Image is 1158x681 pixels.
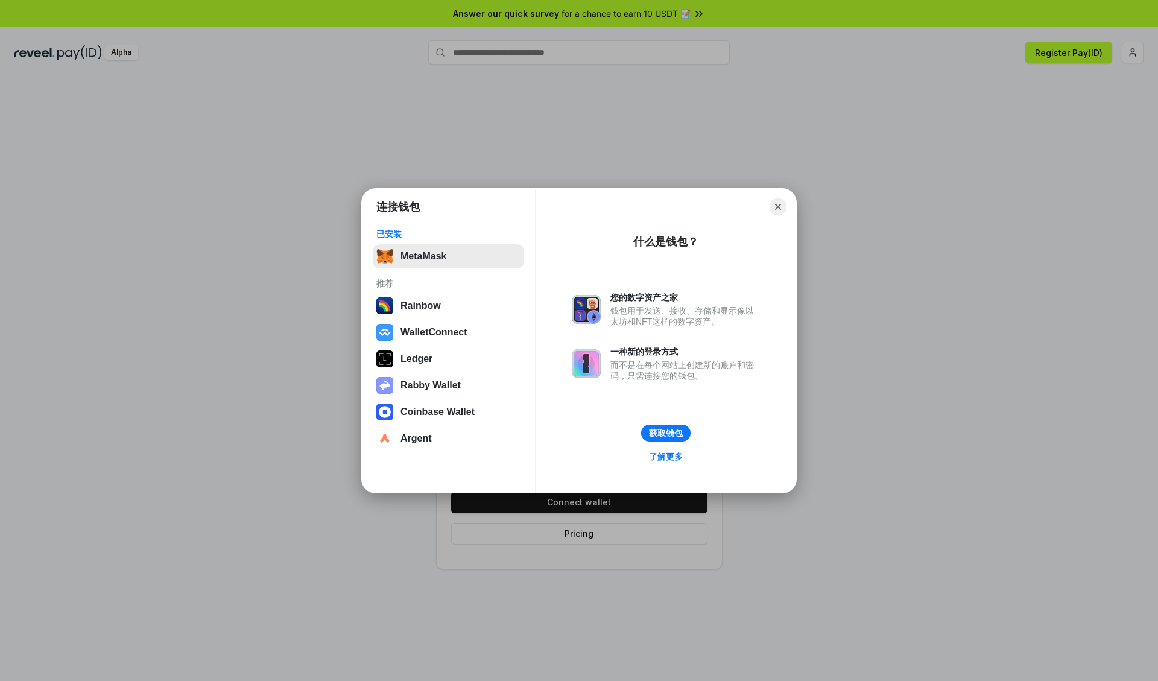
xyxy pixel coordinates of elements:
[373,244,524,268] button: MetaMask
[373,426,524,451] button: Argent
[649,451,683,462] div: 了解更多
[400,380,461,391] div: Rabby Wallet
[400,353,432,364] div: Ledger
[376,377,393,394] img: svg+xml,%3Csvg%20xmlns%3D%22http%3A%2F%2Fwww.w3.org%2F2000%2Fsvg%22%20fill%3D%22none%22%20viewBox...
[770,198,786,215] button: Close
[641,425,691,442] button: 获取钱包
[610,346,760,357] div: 一种新的登录方式
[572,349,601,378] img: svg+xml,%3Csvg%20xmlns%3D%22http%3A%2F%2Fwww.w3.org%2F2000%2Fsvg%22%20fill%3D%22none%22%20viewBox...
[400,327,467,338] div: WalletConnect
[610,305,760,327] div: 钱包用于发送、接收、存储和显示像以太坊和NFT这样的数字资产。
[376,297,393,314] img: svg+xml,%3Csvg%20width%3D%22120%22%20height%3D%22120%22%20viewBox%3D%220%200%20120%20120%22%20fil...
[376,324,393,341] img: svg+xml,%3Csvg%20width%3D%2228%22%20height%3D%2228%22%20viewBox%3D%220%200%2028%2028%22%20fill%3D...
[400,433,432,444] div: Argent
[376,278,520,289] div: 推荐
[400,300,441,311] div: Rainbow
[373,320,524,344] button: WalletConnect
[373,347,524,371] button: Ledger
[376,350,393,367] img: svg+xml,%3Csvg%20xmlns%3D%22http%3A%2F%2Fwww.w3.org%2F2000%2Fsvg%22%20width%3D%2228%22%20height%3...
[642,449,690,464] a: 了解更多
[376,200,420,214] h1: 连接钱包
[376,248,393,265] img: svg+xml,%3Csvg%20fill%3D%22none%22%20height%3D%2233%22%20viewBox%3D%220%200%2035%2033%22%20width%...
[376,229,520,239] div: 已安装
[373,373,524,398] button: Rabby Wallet
[373,294,524,318] button: Rainbow
[376,404,393,420] img: svg+xml,%3Csvg%20width%3D%2228%22%20height%3D%2228%22%20viewBox%3D%220%200%2028%2028%22%20fill%3D...
[610,292,760,303] div: 您的数字资产之家
[376,430,393,447] img: svg+xml,%3Csvg%20width%3D%2228%22%20height%3D%2228%22%20viewBox%3D%220%200%2028%2028%22%20fill%3D...
[610,360,760,381] div: 而不是在每个网站上创建新的账户和密码，只需连接您的钱包。
[649,428,683,439] div: 获取钱包
[400,251,446,262] div: MetaMask
[400,407,475,417] div: Coinbase Wallet
[572,295,601,324] img: svg+xml,%3Csvg%20xmlns%3D%22http%3A%2F%2Fwww.w3.org%2F2000%2Fsvg%22%20fill%3D%22none%22%20viewBox...
[633,235,698,249] div: 什么是钱包？
[373,400,524,424] button: Coinbase Wallet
